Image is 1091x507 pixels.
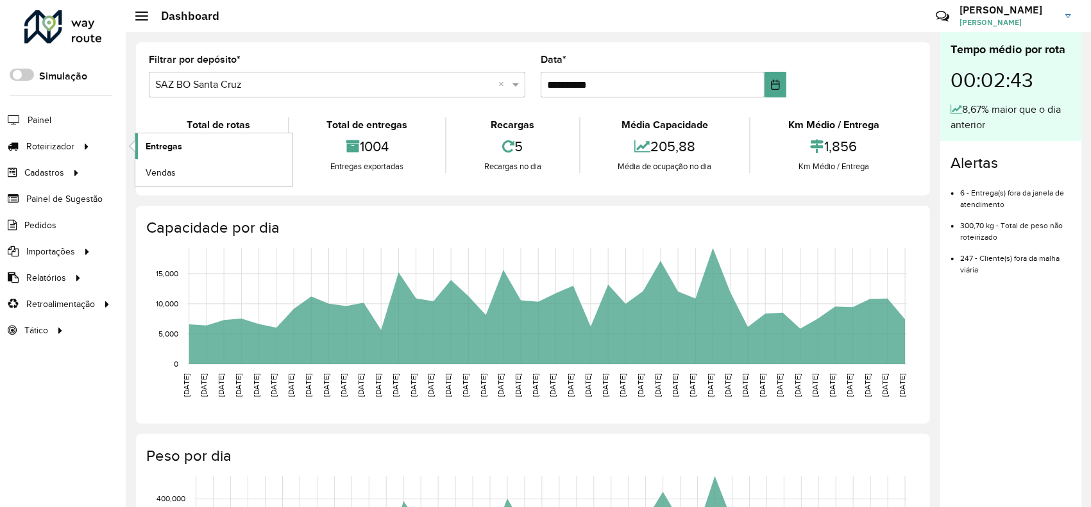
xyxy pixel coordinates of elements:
[811,374,819,397] text: [DATE]
[898,374,906,397] text: [DATE]
[182,374,190,397] text: [DATE]
[566,374,575,397] text: [DATE]
[24,324,48,337] span: Tático
[148,9,219,23] h2: Dashboard
[541,52,566,67] label: Data
[427,374,435,397] text: [DATE]
[960,4,1056,16] h3: [PERSON_NAME]
[960,210,1071,243] li: 300,70 kg - Total de peso não roteirizado
[531,374,539,397] text: [DATE]
[409,374,418,397] text: [DATE]
[960,178,1071,210] li: 6 - Entrega(s) fora da janela de atendimento
[549,374,557,397] text: [DATE]
[584,133,747,160] div: 205,88
[234,374,242,397] text: [DATE]
[146,166,176,179] span: Vendas
[654,374,662,397] text: [DATE]
[636,374,645,397] text: [DATE]
[304,374,312,397] text: [DATE]
[287,374,295,397] text: [DATE]
[741,374,749,397] text: [DATE]
[754,133,914,160] div: 1,856
[793,374,802,397] text: [DATE]
[461,374,469,397] text: [DATE]
[199,374,208,397] text: [DATE]
[929,3,956,30] a: Contato Rápido
[496,374,505,397] text: [DATE]
[26,297,95,311] span: Retroalimentação
[881,374,889,397] text: [DATE]
[754,160,914,173] div: Km Médio / Entrega
[135,133,292,159] a: Entregas
[156,269,178,278] text: 15,000
[450,133,576,160] div: 5
[498,77,509,92] span: Clear all
[450,160,576,173] div: Recargas no dia
[584,374,592,397] text: [DATE]
[951,41,1071,58] div: Tempo médio por rota
[39,69,87,84] label: Simulação
[156,299,178,308] text: 10,000
[951,102,1071,133] div: 8,67% maior que o dia anterior
[584,160,747,173] div: Média de ocupação no dia
[339,374,348,397] text: [DATE]
[619,374,627,397] text: [DATE]
[776,374,784,397] text: [DATE]
[688,374,697,397] text: [DATE]
[765,72,786,97] button: Choose Date
[450,117,576,133] div: Recargas
[292,133,443,160] div: 1004
[357,374,365,397] text: [DATE]
[26,245,75,258] span: Importações
[960,17,1056,28] span: [PERSON_NAME]
[158,329,178,338] text: 5,000
[26,192,103,206] span: Painel de Sugestão
[846,374,854,397] text: [DATE]
[479,374,487,397] text: [DATE]
[146,140,182,153] span: Entregas
[723,374,732,397] text: [DATE]
[269,374,278,397] text: [DATE]
[292,160,443,173] div: Entregas exportadas
[951,154,1071,172] h4: Alertas
[26,271,66,285] span: Relatórios
[156,495,185,503] text: 400,000
[217,374,225,397] text: [DATE]
[24,166,64,179] span: Cadastros
[671,374,679,397] text: [DATE]
[28,113,51,127] span: Painel
[292,117,443,133] div: Total de entregas
[951,58,1071,102] div: 00:02:43
[135,160,292,185] a: Vendas
[152,117,285,133] div: Total de rotas
[374,374,382,397] text: [DATE]
[706,374,715,397] text: [DATE]
[828,374,836,397] text: [DATE]
[601,374,609,397] text: [DATE]
[514,374,522,397] text: [DATE]
[174,360,178,368] text: 0
[149,52,241,67] label: Filtrar por depósito
[322,374,330,397] text: [DATE]
[863,374,872,397] text: [DATE]
[24,219,56,232] span: Pedidos
[758,374,766,397] text: [DATE]
[146,219,917,237] h4: Capacidade por dia
[584,117,747,133] div: Média Capacidade
[444,374,452,397] text: [DATE]
[26,140,74,153] span: Roteirizador
[252,374,260,397] text: [DATE]
[754,117,914,133] div: Km Médio / Entrega
[960,243,1071,276] li: 247 - Cliente(s) fora da malha viária
[146,447,917,465] h4: Peso por dia
[392,374,400,397] text: [DATE]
